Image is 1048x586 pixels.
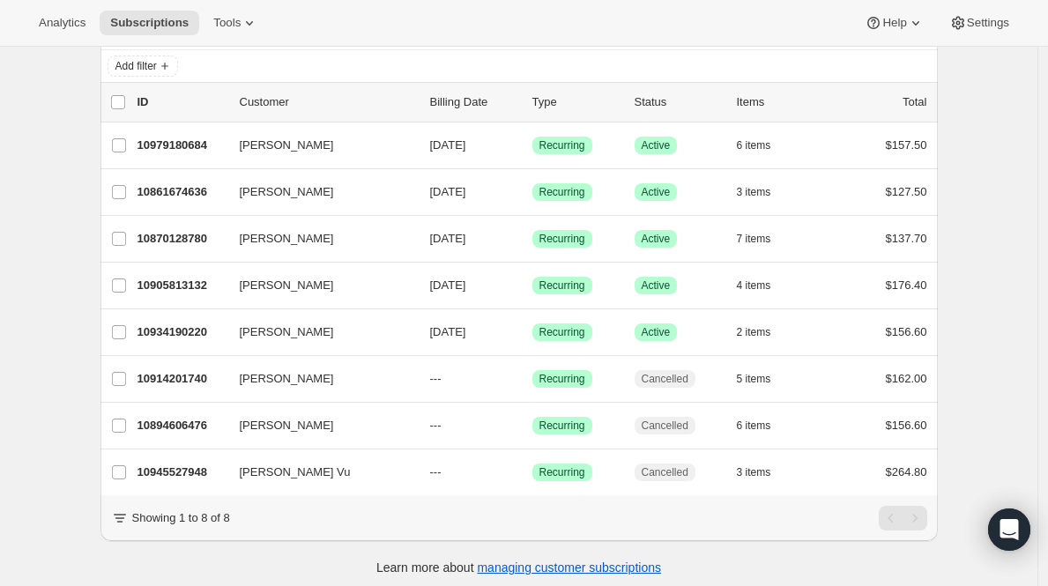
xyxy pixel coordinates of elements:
[138,277,226,294] p: 10905813132
[430,419,442,432] span: ---
[886,465,927,478] span: $264.80
[988,508,1030,551] div: Open Intercom Messenger
[138,464,226,481] p: 10945527948
[229,458,405,486] button: [PERSON_NAME] Vu
[642,325,671,339] span: Active
[635,93,723,111] p: Status
[229,271,405,300] button: [PERSON_NAME]
[532,93,621,111] div: Type
[886,278,927,292] span: $176.40
[240,277,334,294] span: [PERSON_NAME]
[138,417,226,434] p: 10894606476
[903,93,926,111] p: Total
[229,412,405,440] button: [PERSON_NAME]
[737,460,791,485] button: 3 items
[138,370,226,388] p: 10914201740
[939,11,1020,35] button: Settings
[737,180,791,204] button: 3 items
[138,180,927,204] div: 10861674636[PERSON_NAME][DATE]SuccessRecurringSuccessActive3 items$127.50
[213,16,241,30] span: Tools
[737,372,771,386] span: 5 items
[886,325,927,338] span: $156.60
[882,16,906,30] span: Help
[539,325,585,339] span: Recurring
[240,417,334,434] span: [PERSON_NAME]
[737,138,771,152] span: 6 items
[737,185,771,199] span: 3 items
[737,413,791,438] button: 6 items
[240,230,334,248] span: [PERSON_NAME]
[539,465,585,479] span: Recurring
[108,56,178,77] button: Add filter
[430,278,466,292] span: [DATE]
[240,370,334,388] span: [PERSON_NAME]
[430,93,518,111] p: Billing Date
[886,185,927,198] span: $127.50
[110,16,189,30] span: Subscriptions
[539,278,585,293] span: Recurring
[240,323,334,341] span: [PERSON_NAME]
[138,226,927,251] div: 10870128780[PERSON_NAME][DATE]SuccessRecurringSuccessActive7 items$137.70
[642,372,688,386] span: Cancelled
[138,93,226,111] p: ID
[430,372,442,385] span: ---
[737,232,771,246] span: 7 items
[642,465,688,479] span: Cancelled
[115,59,157,73] span: Add filter
[737,226,791,251] button: 7 items
[430,185,466,198] span: [DATE]
[203,11,269,35] button: Tools
[642,278,671,293] span: Active
[240,464,351,481] span: [PERSON_NAME] Vu
[138,367,927,391] div: 10914201740[PERSON_NAME]---SuccessRecurringCancelled5 items$162.00
[138,323,226,341] p: 10934190220
[886,232,927,245] span: $137.70
[138,183,226,201] p: 10861674636
[100,11,199,35] button: Subscriptions
[539,419,585,433] span: Recurring
[477,560,661,575] a: managing customer subscriptions
[138,230,226,248] p: 10870128780
[539,185,585,199] span: Recurring
[642,185,671,199] span: Active
[138,133,927,158] div: 10979180684[PERSON_NAME][DATE]SuccessRecurringSuccessActive6 items$157.50
[138,320,927,345] div: 10934190220[PERSON_NAME][DATE]SuccessRecurringSuccessActive2 items$156.60
[138,273,927,298] div: 10905813132[PERSON_NAME][DATE]SuccessRecurringSuccessActive4 items$176.40
[39,16,85,30] span: Analytics
[229,365,405,393] button: [PERSON_NAME]
[737,367,791,391] button: 5 items
[240,183,334,201] span: [PERSON_NAME]
[430,325,466,338] span: [DATE]
[376,559,661,576] p: Learn more about
[430,138,466,152] span: [DATE]
[138,460,927,485] div: 10945527948[PERSON_NAME] Vu---SuccessRecurringCancelled3 items$264.80
[886,138,927,152] span: $157.50
[539,232,585,246] span: Recurring
[642,419,688,433] span: Cancelled
[737,325,771,339] span: 2 items
[138,93,927,111] div: IDCustomerBilling DateTypeStatusItemsTotal
[539,372,585,386] span: Recurring
[737,320,791,345] button: 2 items
[737,465,771,479] span: 3 items
[642,138,671,152] span: Active
[737,133,791,158] button: 6 items
[879,506,927,530] nav: Pagination
[737,419,771,433] span: 6 items
[132,509,230,527] p: Showing 1 to 8 of 8
[967,16,1009,30] span: Settings
[229,178,405,206] button: [PERSON_NAME]
[539,138,585,152] span: Recurring
[240,137,334,154] span: [PERSON_NAME]
[28,11,96,35] button: Analytics
[229,318,405,346] button: [PERSON_NAME]
[138,137,226,154] p: 10979180684
[854,11,934,35] button: Help
[240,93,416,111] p: Customer
[229,225,405,253] button: [PERSON_NAME]
[229,131,405,159] button: [PERSON_NAME]
[430,232,466,245] span: [DATE]
[737,278,771,293] span: 4 items
[642,232,671,246] span: Active
[886,419,927,432] span: $156.60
